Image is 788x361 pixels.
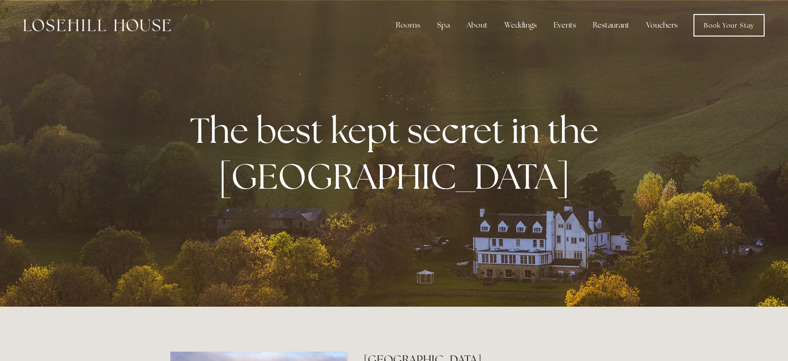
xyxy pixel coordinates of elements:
[693,14,765,37] a: Book Your Stay
[546,16,584,35] div: Events
[430,16,457,35] div: Spa
[497,16,544,35] div: Weddings
[190,107,606,199] strong: The best kept secret in the [GEOGRAPHIC_DATA]
[388,16,428,35] div: Rooms
[639,16,685,35] a: Vouchers
[585,16,637,35] div: Restaurant
[459,16,495,35] div: About
[23,19,171,31] img: Losehill House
